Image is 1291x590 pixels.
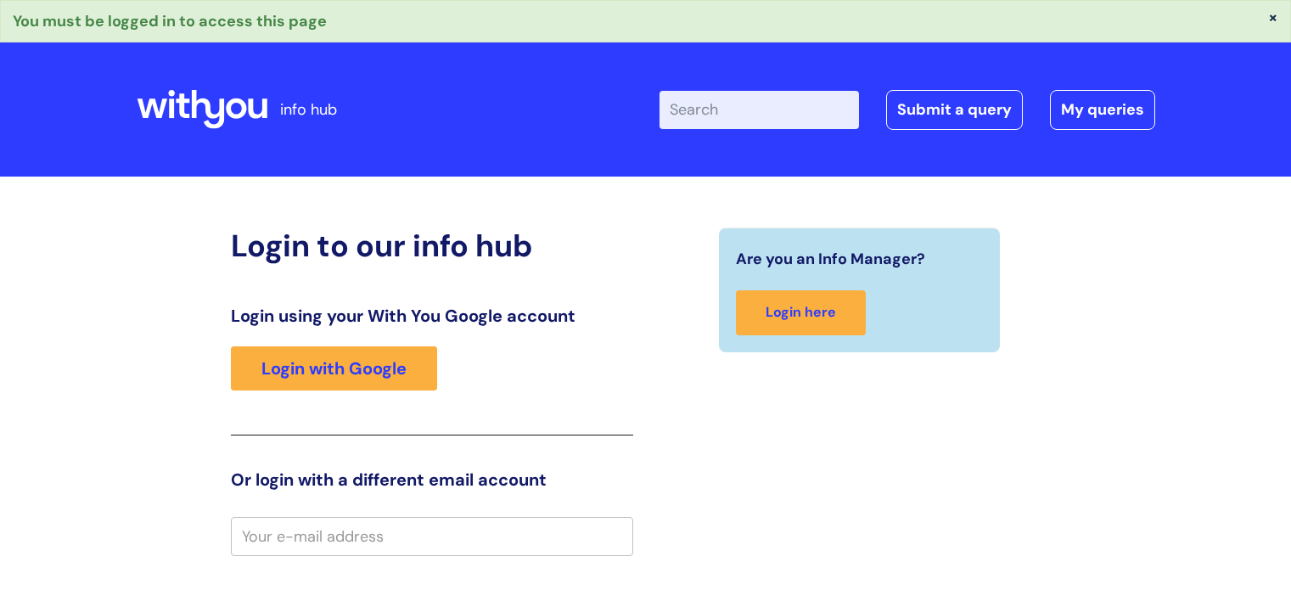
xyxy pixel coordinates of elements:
[231,228,633,264] h2: Login to our info hub
[1050,90,1155,129] a: My queries
[280,96,337,123] p: info hub
[231,469,633,490] h3: Or login with a different email account
[660,91,859,128] input: Search
[736,290,866,335] a: Login here
[231,346,437,391] a: Login with Google
[886,90,1023,129] a: Submit a query
[736,245,925,273] span: Are you an Info Manager?
[231,517,633,556] input: Your e-mail address
[1268,9,1278,25] button: ×
[231,306,633,326] h3: Login using your With You Google account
